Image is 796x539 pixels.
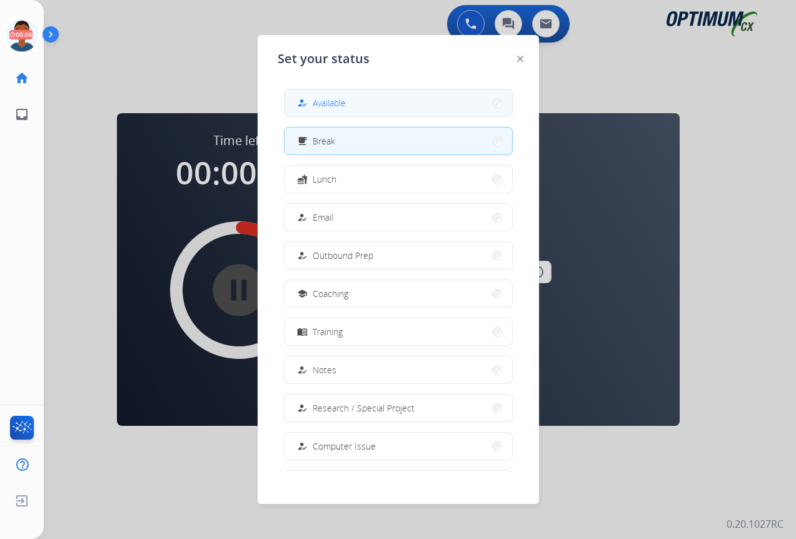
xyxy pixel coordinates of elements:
[285,204,512,231] button: Email
[313,249,373,262] span: Outbound Prep
[285,280,512,307] button: Coaching
[296,174,307,184] mat-icon: fastfood
[296,441,307,451] mat-icon: how_to_reg
[313,440,376,453] span: Computer Issue
[313,211,333,224] span: Email
[285,242,512,269] button: Outbound Prep
[285,89,512,116] button: Available
[313,173,336,186] span: Lunch
[296,98,307,108] mat-icon: how_to_reg
[517,56,523,62] img: close-button
[296,403,307,413] mat-icon: how_to_reg
[313,287,348,300] span: Coaching
[296,326,307,337] mat-icon: menu_book
[278,50,370,68] span: Set your status
[285,356,512,383] button: Notes
[296,365,307,375] mat-icon: how_to_reg
[296,212,307,223] mat-icon: how_to_reg
[313,363,336,376] span: Notes
[727,516,783,531] p: 0.20.1027RC
[296,250,307,261] mat-icon: how_to_reg
[313,325,343,338] span: Training
[313,401,415,415] span: Research / Special Project
[296,288,307,299] mat-icon: school
[285,128,512,154] button: Break
[296,136,307,146] mat-icon: free_breakfast
[14,107,29,122] mat-icon: inbox
[285,318,512,345] button: Training
[313,134,335,148] span: Break
[14,71,29,86] mat-icon: home
[285,433,512,460] button: Computer Issue
[285,471,512,498] button: Internet Issue
[313,96,346,109] span: Available
[285,166,512,193] button: Lunch
[285,395,512,421] button: Research / Special Project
